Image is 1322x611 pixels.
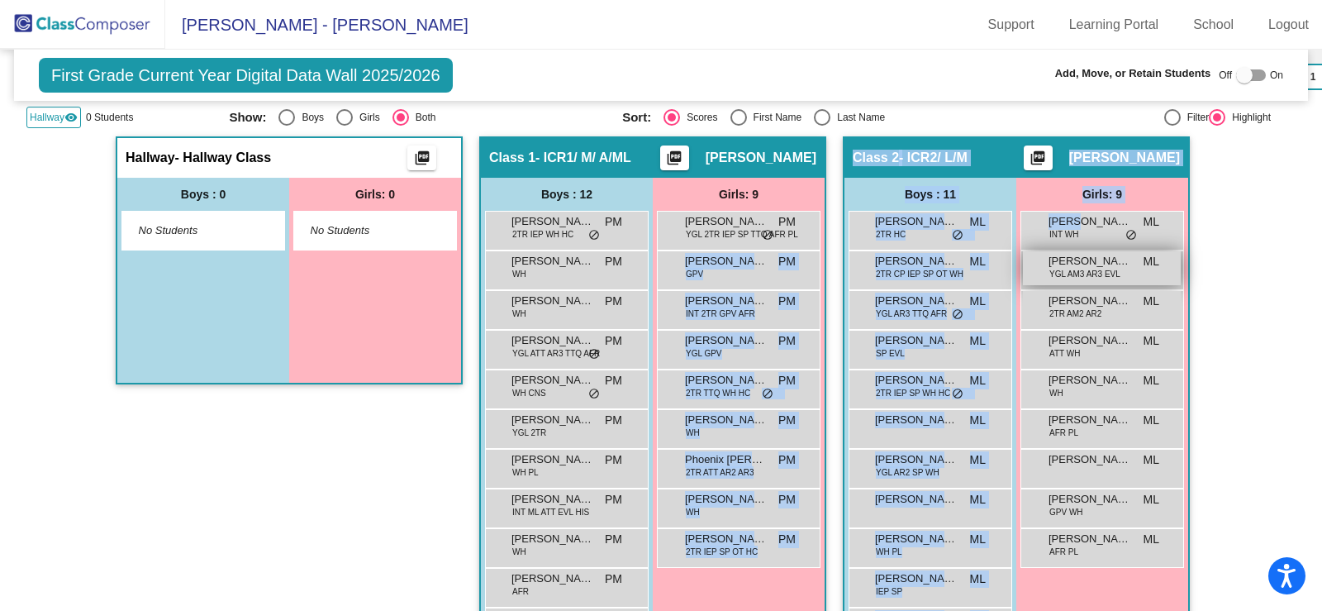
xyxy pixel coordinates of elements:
[686,268,703,280] span: GPV
[1049,546,1078,558] span: AFR PL
[512,387,546,399] span: WH CNS
[1028,150,1048,173] mat-icon: picture_as_pdf
[512,308,526,320] span: WH
[511,531,594,547] span: [PERSON_NAME]
[876,228,906,241] span: 2TR HC
[685,253,768,270] span: [PERSON_NAME]
[686,347,722,360] span: YGL GPV
[605,531,622,548] span: PM
[605,253,622,270] span: PM
[875,332,958,349] span: [PERSON_NAME]
[685,372,768,389] span: [PERSON_NAME]
[489,150,535,166] span: Class 1
[853,150,899,166] span: Class 2
[1024,146,1053,170] button: Print Students Details
[1049,372,1131,389] span: [PERSON_NAME]
[970,412,986,429] span: ML
[778,332,796,350] span: PM
[412,150,432,173] mat-icon: picture_as_pdf
[1049,228,1078,241] span: INT WH
[1069,150,1180,166] span: [PERSON_NAME]
[952,388,963,401] span: do_not_disturb_alt
[970,213,986,231] span: ML
[1049,268,1120,280] span: YGL AM3 AR3 EVL
[139,222,242,239] span: No Students
[952,229,963,242] span: do_not_disturb_alt
[311,222,414,239] span: No Students
[970,451,986,469] span: ML
[229,110,266,125] span: Show:
[1049,213,1131,230] span: [PERSON_NAME]
[605,451,622,469] span: PM
[512,228,573,241] span: 2TR IEP WH HC
[605,491,622,508] span: PM
[1125,229,1137,242] span: do_not_disturb_alt
[1049,347,1080,360] span: ATT WH
[653,178,825,211] div: Girls: 9
[970,531,986,548] span: ML
[778,213,796,231] span: PM
[1049,531,1131,547] span: [PERSON_NAME]
[30,110,64,125] span: Hallway
[876,347,905,360] span: SP EVL
[175,150,272,166] span: - Hallway Class
[511,372,594,389] span: [PERSON_NAME] D'[PERSON_NAME]
[685,293,768,309] span: [PERSON_NAME]
[899,150,968,166] span: - ICR2/ L/M
[876,585,902,598] span: IEP SP
[664,150,684,173] mat-icon: picture_as_pdf
[605,332,622,350] span: PM
[778,412,796,429] span: PM
[1255,12,1322,38] a: Logout
[875,253,958,270] span: [PERSON_NAME]
[686,546,758,558] span: 2TR IEP SP OT HC
[680,110,717,125] div: Scores
[875,412,958,428] span: [PERSON_NAME]
[512,546,526,558] span: WH
[778,372,796,389] span: PM
[1270,68,1283,83] span: On
[511,213,594,230] span: [PERSON_NAME]
[686,427,700,439] span: WH
[875,570,958,587] span: [PERSON_NAME]
[512,466,539,479] span: WH PL
[876,308,947,320] span: YGL AR3 TTQ AFR
[685,412,768,428] span: [PERSON_NAME]
[970,372,986,389] span: ML
[511,412,594,428] span: [PERSON_NAME]
[1144,412,1159,429] span: ML
[511,332,594,349] span: [PERSON_NAME]
[512,585,529,598] span: AFR
[975,12,1048,38] a: Support
[1049,506,1083,518] span: GPV WH
[970,332,986,350] span: ML
[622,109,1003,126] mat-radio-group: Select an option
[1144,531,1159,548] span: ML
[778,451,796,469] span: PM
[1144,293,1159,310] span: ML
[605,372,622,389] span: PM
[778,253,796,270] span: PM
[289,178,461,211] div: Girls: 0
[535,150,631,166] span: - ICR1/ M/ A/ML
[1144,372,1159,389] span: ML
[762,229,773,242] span: do_not_disturb_alt
[39,58,453,93] span: First Grade Current Year Digital Data Wall 2025/2026
[64,111,78,124] mat-icon: visibility
[353,110,380,125] div: Girls
[1219,68,1232,83] span: Off
[876,466,939,479] span: YGL AR2 SP WH
[1144,213,1159,231] span: ML
[747,110,802,125] div: First Name
[660,146,689,170] button: Print Students Details
[685,451,768,468] span: Phoenix [PERSON_NAME]
[876,268,963,280] span: 2TR CP IEP SP OT WH
[875,531,958,547] span: [PERSON_NAME]
[875,372,958,389] span: [PERSON_NAME]
[1049,308,1101,320] span: 2TR AM2 AR2
[512,347,600,360] span: YGL ATT AR3 TTQ AFR
[686,308,755,320] span: INT 2TR GPV AFR
[686,466,754,479] span: 2TR ATT AR2 AR3
[685,531,768,547] span: [PERSON_NAME]
[512,506,589,518] span: INT ML ATT EVL HIS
